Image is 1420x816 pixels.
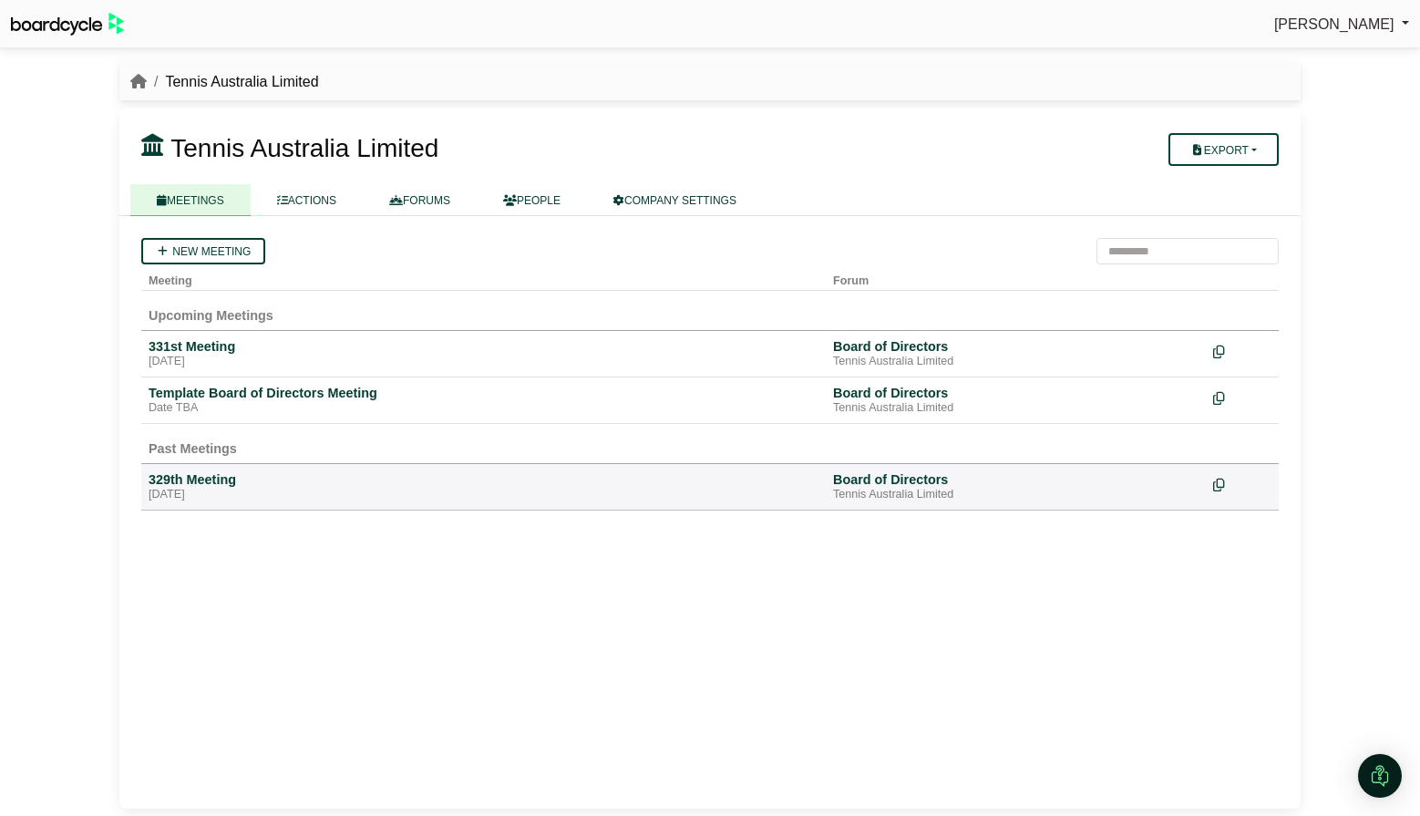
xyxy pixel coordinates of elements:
[833,401,1199,416] div: Tennis Australia Limited
[147,70,319,94] li: Tennis Australia Limited
[149,471,818,488] div: 329th Meeting
[251,184,363,216] a: ACTIONS
[833,471,1199,502] a: Board of Directors Tennis Australia Limited
[833,471,1199,488] div: Board of Directors
[149,338,818,369] a: 331st Meeting [DATE]
[141,238,265,264] a: New meeting
[1168,133,1279,166] button: Export
[833,385,1199,401] div: Board of Directors
[149,338,818,355] div: 331st Meeting
[149,308,273,323] span: Upcoming Meetings
[477,184,587,216] a: PEOPLE
[149,488,818,502] div: [DATE]
[11,13,124,36] img: BoardcycleBlackGreen-aaafeed430059cb809a45853b8cf6d952af9d84e6e89e1f1685b34bfd5cb7d64.svg
[1213,338,1271,363] div: Make a copy
[587,184,763,216] a: COMPANY SETTINGS
[149,401,818,416] div: Date TBA
[826,264,1206,291] th: Forum
[170,134,438,162] span: Tennis Australia Limited
[149,355,818,369] div: [DATE]
[149,441,237,456] span: Past Meetings
[1274,13,1409,36] a: [PERSON_NAME]
[149,385,818,416] a: Template Board of Directors Meeting Date TBA
[363,184,477,216] a: FORUMS
[833,338,1199,369] a: Board of Directors Tennis Australia Limited
[1213,385,1271,409] div: Make a copy
[149,385,818,401] div: Template Board of Directors Meeting
[130,70,319,94] nav: breadcrumb
[833,385,1199,416] a: Board of Directors Tennis Australia Limited
[1274,16,1394,32] span: [PERSON_NAME]
[141,264,826,291] th: Meeting
[833,355,1199,369] div: Tennis Australia Limited
[833,338,1199,355] div: Board of Directors
[149,471,818,502] a: 329th Meeting [DATE]
[130,184,251,216] a: MEETINGS
[833,488,1199,502] div: Tennis Australia Limited
[1358,754,1402,798] div: Open Intercom Messenger
[1213,471,1271,496] div: Make a copy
